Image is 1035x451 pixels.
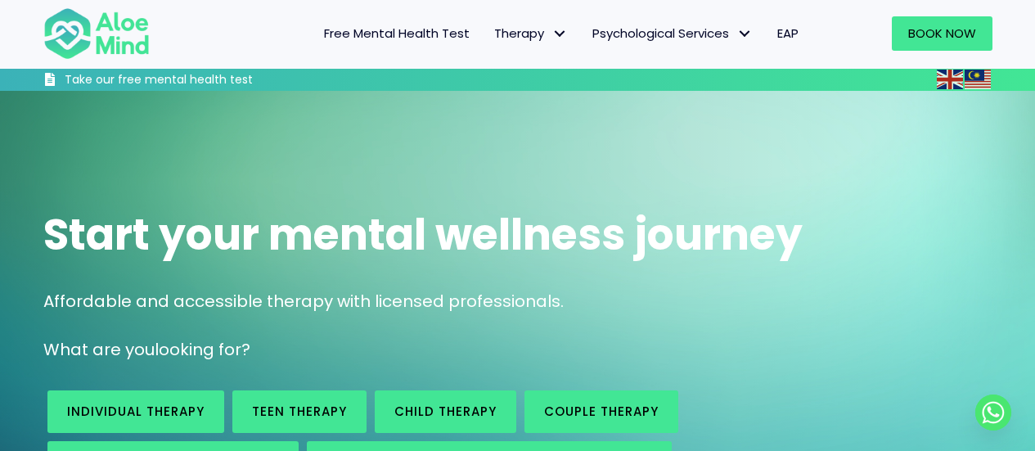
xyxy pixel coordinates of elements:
a: Whatsapp [975,395,1011,431]
span: What are you [43,338,155,361]
nav: Menu [171,16,811,51]
a: Malay [965,70,992,88]
p: Affordable and accessible therapy with licensed professionals. [43,290,992,313]
span: Psychological Services: submenu [733,22,757,46]
a: Couple therapy [524,390,678,433]
span: Child Therapy [394,403,497,420]
span: Couple therapy [544,403,659,420]
a: Child Therapy [375,390,516,433]
span: Therapy [494,25,568,42]
span: Teen Therapy [252,403,347,420]
a: Book Now [892,16,992,51]
img: ms [965,70,991,89]
span: Book Now [908,25,976,42]
a: EAP [765,16,811,51]
a: Free Mental Health Test [312,16,482,51]
a: English [937,70,965,88]
img: en [937,70,963,89]
span: Therapy: submenu [548,22,572,46]
a: Individual therapy [47,390,224,433]
span: Start your mental wellness journey [43,205,803,264]
a: Take our free mental health test [43,72,340,91]
span: Psychological Services [592,25,753,42]
a: TherapyTherapy: submenu [482,16,580,51]
span: EAP [777,25,799,42]
h3: Take our free mental health test [65,72,340,88]
span: looking for? [155,338,250,361]
img: Aloe mind Logo [43,7,150,61]
a: Teen Therapy [232,390,367,433]
a: Psychological ServicesPsychological Services: submenu [580,16,765,51]
span: Individual therapy [67,403,205,420]
span: Free Mental Health Test [324,25,470,42]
